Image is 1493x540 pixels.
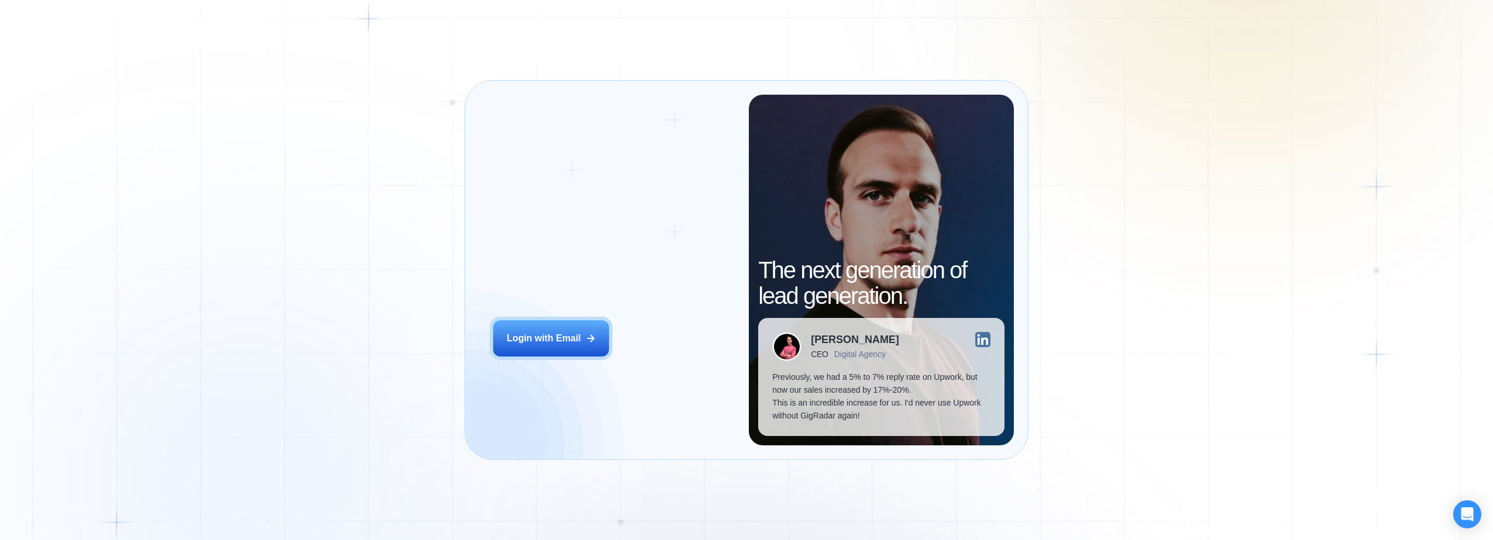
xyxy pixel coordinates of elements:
[1453,500,1481,528] div: Open Intercom Messenger
[834,349,886,359] div: Digital Agency
[811,334,899,345] div: [PERSON_NAME]
[507,332,581,345] div: Login with Email
[758,257,1004,309] h2: The next generation of lead generation.
[772,371,990,422] p: Previously, we had a 5% to 7% reply rate on Upwork, but now our sales increased by 17%-20%. This ...
[811,349,828,359] div: CEO
[493,320,609,356] button: Login with Email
